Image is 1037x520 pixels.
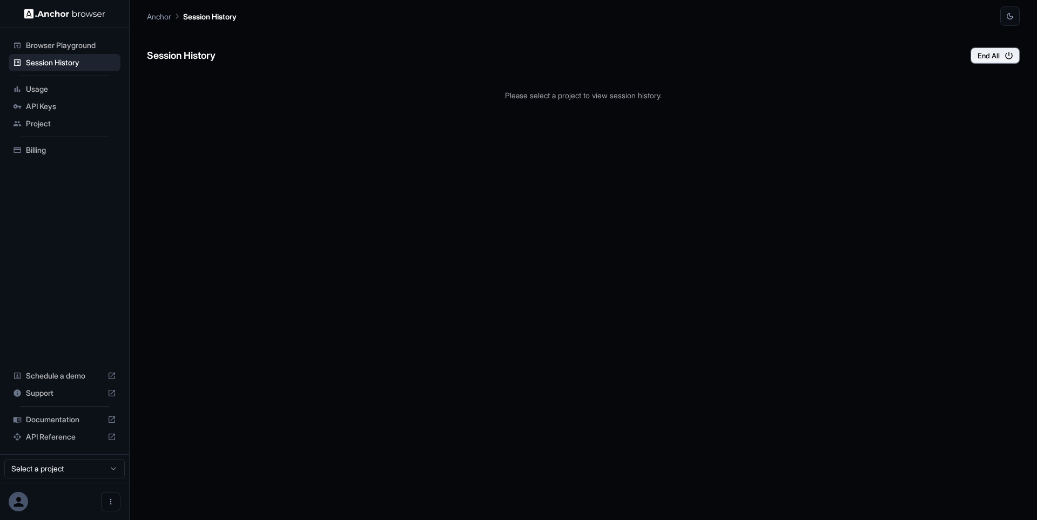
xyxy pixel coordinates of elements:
[147,10,237,22] nav: breadcrumb
[26,101,116,112] span: API Keys
[9,54,120,71] div: Session History
[147,11,171,22] p: Anchor
[971,48,1020,64] button: End All
[9,428,120,445] div: API Reference
[24,9,105,19] img: Anchor Logo
[9,411,120,428] div: Documentation
[9,37,120,54] div: Browser Playground
[26,414,103,425] span: Documentation
[9,80,120,98] div: Usage
[183,11,237,22] p: Session History
[9,141,120,159] div: Billing
[26,118,116,129] span: Project
[9,384,120,402] div: Support
[9,367,120,384] div: Schedule a demo
[9,98,120,115] div: API Keys
[147,48,216,64] h6: Session History
[147,90,1020,101] p: Please select a project to view session history.
[26,57,116,68] span: Session History
[26,40,116,51] span: Browser Playground
[26,145,116,156] span: Billing
[101,492,120,511] button: Open menu
[9,115,120,132] div: Project
[26,84,116,94] span: Usage
[26,370,103,381] span: Schedule a demo
[26,388,103,399] span: Support
[26,431,103,442] span: API Reference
